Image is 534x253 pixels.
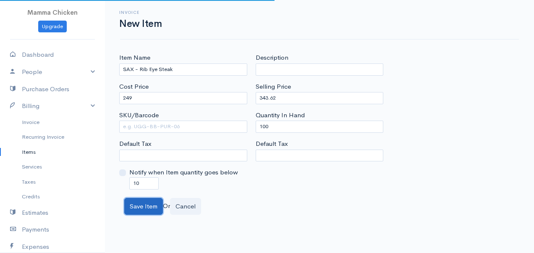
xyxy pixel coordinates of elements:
[27,8,78,16] span: Mamma Chicken
[38,21,67,33] a: Upgrade
[129,168,238,177] label: Notify when Item quantity goes below
[256,139,288,149] label: Default Tax
[119,63,247,76] input: e.g. iPhone XS Max
[119,92,247,104] input: e.g. 100
[124,198,163,215] button: Save Item
[119,18,162,29] h1: New Item
[119,121,247,133] input: e.g. UGG-BB-PUR-06
[256,82,291,92] label: Selling Price
[119,111,159,120] label: SKU/Barcode
[256,111,305,120] label: Quantity In Hand
[256,92,384,104] input: e.g. 1500
[256,53,288,63] label: Description
[119,53,150,63] label: Item Name
[119,10,162,15] h6: Invoice
[170,198,201,215] button: Cancel
[119,82,149,92] label: Cost Price
[120,198,519,215] div: Or
[256,121,384,133] input: e.g. 100
[119,139,152,149] label: Default Tax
